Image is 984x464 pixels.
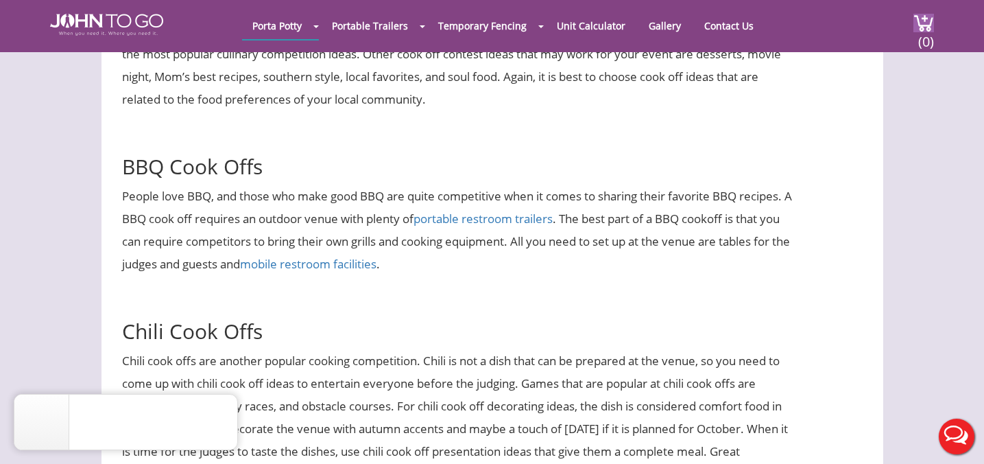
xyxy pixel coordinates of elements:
a: Temporary Fencing [428,12,537,39]
button: Live Chat [929,409,984,464]
a: Contact Us [694,12,764,39]
img: cart a [913,14,934,32]
a: Unit Calculator [547,12,636,39]
img: JOHN to go [50,14,163,36]
a: mobile restroom facilities [240,256,376,272]
h2: BBQ Cook Offs [122,124,797,178]
a: Porta Potty [242,12,312,39]
a: portable restroom trailers [413,211,553,227]
a: Gallery [638,12,691,39]
span: (0) [917,21,934,51]
h2: Chili Cook Offs [122,289,797,343]
a: Portable Trailers [322,12,418,39]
